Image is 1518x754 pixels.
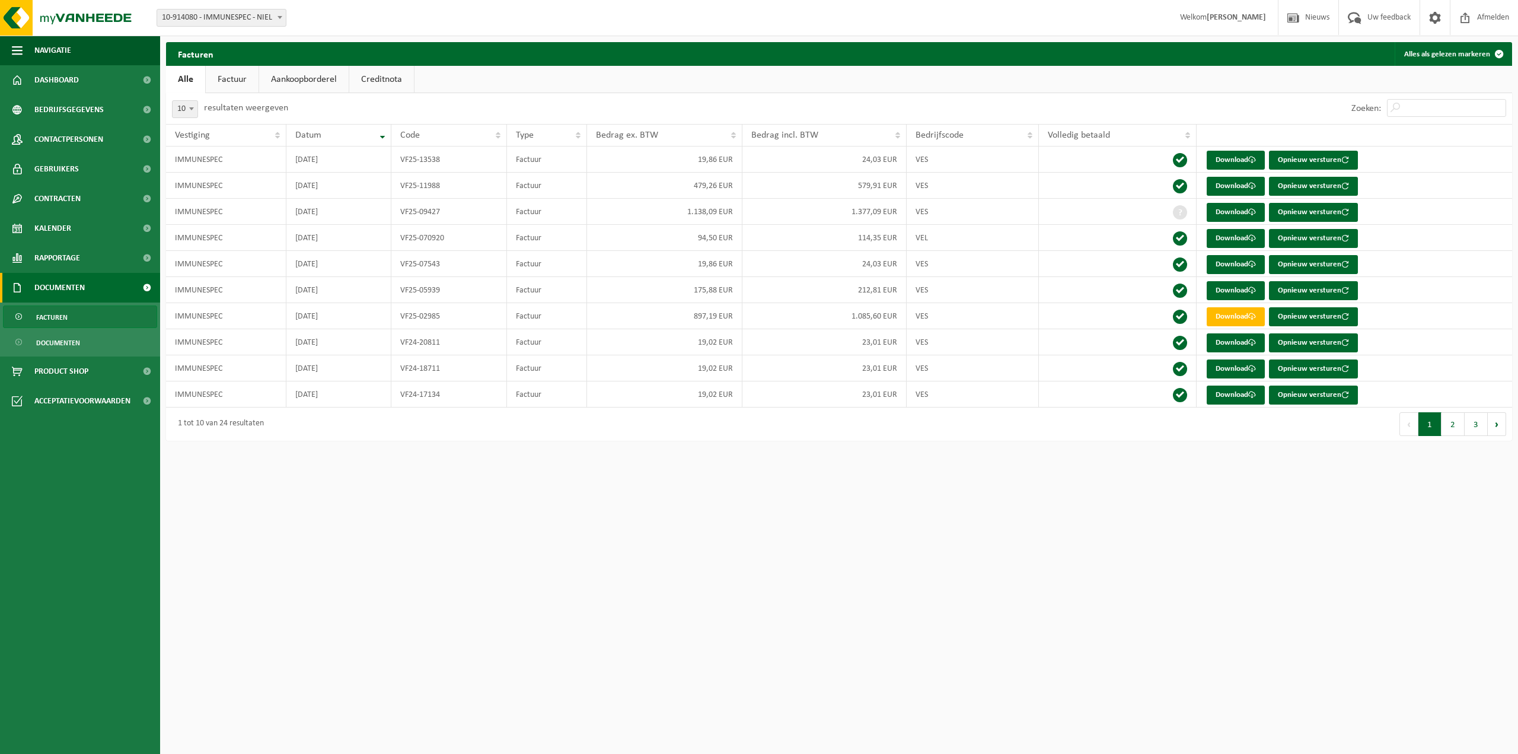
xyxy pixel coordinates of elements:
[1269,255,1358,274] button: Opnieuw versturen
[34,243,80,273] span: Rapportage
[587,381,742,408] td: 19,02 EUR
[587,303,742,329] td: 897,19 EUR
[166,173,286,199] td: IMMUNESPEC
[742,147,906,173] td: 24,03 EUR
[206,66,259,93] a: Factuur
[1207,281,1265,300] a: Download
[516,131,534,140] span: Type
[286,303,391,329] td: [DATE]
[1207,151,1265,170] a: Download
[166,42,225,65] h2: Facturen
[1269,151,1358,170] button: Opnieuw versturen
[907,329,1039,355] td: VES
[166,199,286,225] td: IMMUNESPEC
[166,225,286,251] td: IMMUNESPEC
[1488,412,1506,436] button: Next
[391,225,507,251] td: VF25-070920
[1207,177,1265,196] a: Download
[166,147,286,173] td: IMMUNESPEC
[916,131,964,140] span: Bedrijfscode
[1269,281,1358,300] button: Opnieuw versturen
[391,277,507,303] td: VF25-05939
[166,355,286,381] td: IMMUNESPEC
[1399,412,1418,436] button: Previous
[3,306,157,328] a: Facturen
[1269,203,1358,222] button: Opnieuw versturen
[587,251,742,277] td: 19,86 EUR
[175,131,210,140] span: Vestiging
[907,147,1039,173] td: VES
[36,306,68,329] span: Facturen
[286,277,391,303] td: [DATE]
[36,332,80,354] span: Documenten
[166,251,286,277] td: IMMUNESPEC
[157,9,286,27] span: 10-914080 - IMMUNESPEC - NIEL
[507,303,587,329] td: Factuur
[34,357,88,386] span: Product Shop
[286,173,391,199] td: [DATE]
[907,225,1039,251] td: VEL
[34,273,85,303] span: Documenten
[173,101,197,117] span: 10
[391,381,507,408] td: VF24-17134
[742,355,906,381] td: 23,01 EUR
[34,214,71,243] span: Kalender
[34,154,79,184] span: Gebruikers
[3,331,157,354] a: Documenten
[1207,307,1265,326] a: Download
[742,277,906,303] td: 212,81 EUR
[907,251,1039,277] td: VES
[34,95,104,125] span: Bedrijfsgegevens
[907,277,1039,303] td: VES
[742,225,906,251] td: 114,35 EUR
[286,329,391,355] td: [DATE]
[166,277,286,303] td: IMMUNESPEC
[1269,359,1358,378] button: Opnieuw versturen
[507,251,587,277] td: Factuur
[286,355,391,381] td: [DATE]
[907,381,1039,408] td: VES
[391,329,507,355] td: VF24-20811
[587,355,742,381] td: 19,02 EUR
[742,381,906,408] td: 23,01 EUR
[507,199,587,225] td: Factuur
[1207,359,1265,378] a: Download
[286,251,391,277] td: [DATE]
[587,199,742,225] td: 1.138,09 EUR
[1269,177,1358,196] button: Opnieuw versturen
[295,131,321,140] span: Datum
[391,251,507,277] td: VF25-07543
[596,131,658,140] span: Bedrag ex. BTW
[507,329,587,355] td: Factuur
[286,199,391,225] td: [DATE]
[157,9,286,26] span: 10-914080 - IMMUNESPEC - NIEL
[1207,203,1265,222] a: Download
[34,125,103,154] span: Contactpersonen
[507,381,587,408] td: Factuur
[349,66,414,93] a: Creditnota
[587,225,742,251] td: 94,50 EUR
[286,381,391,408] td: [DATE]
[172,100,198,118] span: 10
[907,199,1039,225] td: VES
[391,147,507,173] td: VF25-13538
[1269,386,1358,405] button: Opnieuw versturen
[742,329,906,355] td: 23,01 EUR
[1207,13,1266,22] strong: [PERSON_NAME]
[587,147,742,173] td: 19,86 EUR
[742,303,906,329] td: 1.085,60 EUR
[34,386,130,416] span: Acceptatievoorwaarden
[1207,229,1265,248] a: Download
[391,355,507,381] td: VF24-18711
[391,303,507,329] td: VF25-02985
[286,147,391,173] td: [DATE]
[166,303,286,329] td: IMMUNESPEC
[507,355,587,381] td: Factuur
[166,66,205,93] a: Alle
[1418,412,1442,436] button: 1
[391,173,507,199] td: VF25-11988
[1269,307,1358,326] button: Opnieuw versturen
[1207,255,1265,274] a: Download
[587,329,742,355] td: 19,02 EUR
[34,36,71,65] span: Navigatie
